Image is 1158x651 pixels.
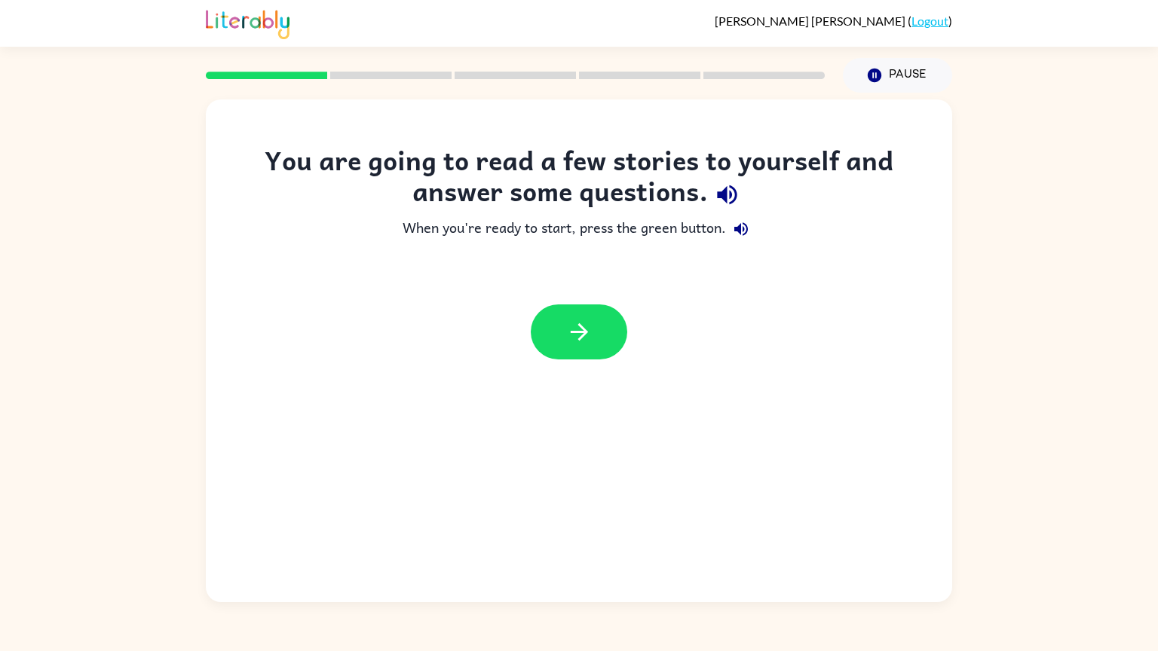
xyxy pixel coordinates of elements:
[715,14,908,28] span: [PERSON_NAME] [PERSON_NAME]
[911,14,948,28] a: Logout
[715,14,952,28] div: ( )
[206,6,289,39] img: Literably
[236,145,922,214] div: You are going to read a few stories to yourself and answer some questions.
[843,58,952,93] button: Pause
[236,214,922,244] div: When you're ready to start, press the green button.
